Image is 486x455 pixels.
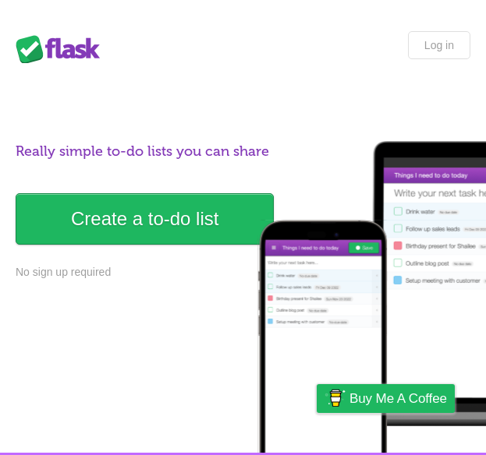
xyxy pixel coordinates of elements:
a: Log in [408,31,470,59]
img: Buy me a coffee [325,385,346,411]
span: Buy me a coffee [349,385,447,412]
h1: Really simple to-do lists you can share [16,141,470,162]
a: Buy me a coffee [317,384,455,413]
a: Create a to-do list [16,193,274,245]
div: Flask Lists [16,35,109,63]
p: No sign up required [16,264,470,280]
